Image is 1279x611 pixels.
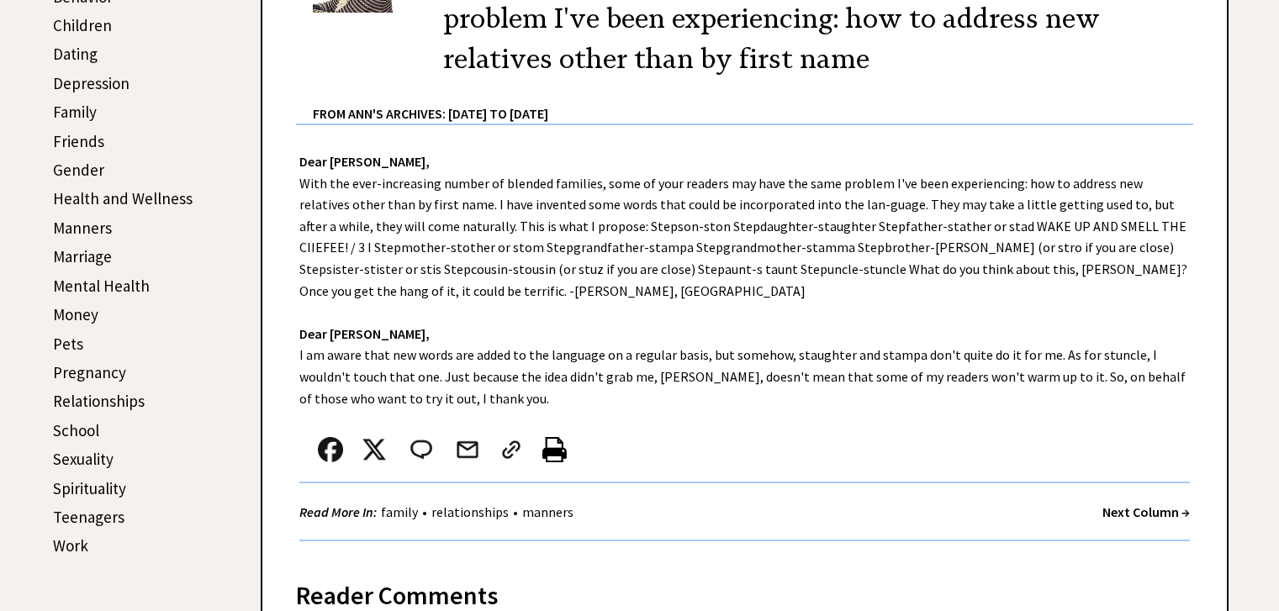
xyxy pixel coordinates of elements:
[455,437,480,462] img: mail.png
[362,437,387,462] img: x_small.png
[518,503,578,520] a: manners
[53,246,112,266] a: Marriage
[377,503,422,520] a: family
[427,503,513,520] a: relationships
[53,15,112,35] a: Children
[407,437,436,462] img: message_round%202.png
[299,325,430,342] strong: Dear [PERSON_NAME],
[53,188,193,208] a: Health and Wellness
[53,449,114,469] a: Sexuality
[53,44,98,64] a: Dating
[53,131,104,151] a: Friends
[296,577,1193,604] div: Reader Comments
[53,478,126,498] a: Spirituality
[53,218,112,238] a: Manners
[299,502,578,523] div: • •
[53,73,129,93] a: Depression
[53,391,145,411] a: Relationships
[53,304,98,324] a: Money
[53,420,99,440] a: School
[299,503,377,520] strong: Read More In:
[1102,503,1190,520] a: Next Column →
[499,437,524,462] img: link_02.png
[262,125,1227,558] div: With the ever-increasing number of blended families, some of your readers may have the same probl...
[53,507,124,527] a: Teenagers
[53,535,88,556] a: Work
[53,334,83,354] a: Pets
[53,102,97,122] a: Family
[313,79,1193,124] div: From Ann's Archives: [DATE] to [DATE]
[53,362,126,382] a: Pregnancy
[542,437,567,462] img: printer%20icon.png
[53,276,150,296] a: Mental Health
[318,437,343,462] img: facebook.png
[53,160,104,180] a: Gender
[299,153,430,170] strong: Dear [PERSON_NAME],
